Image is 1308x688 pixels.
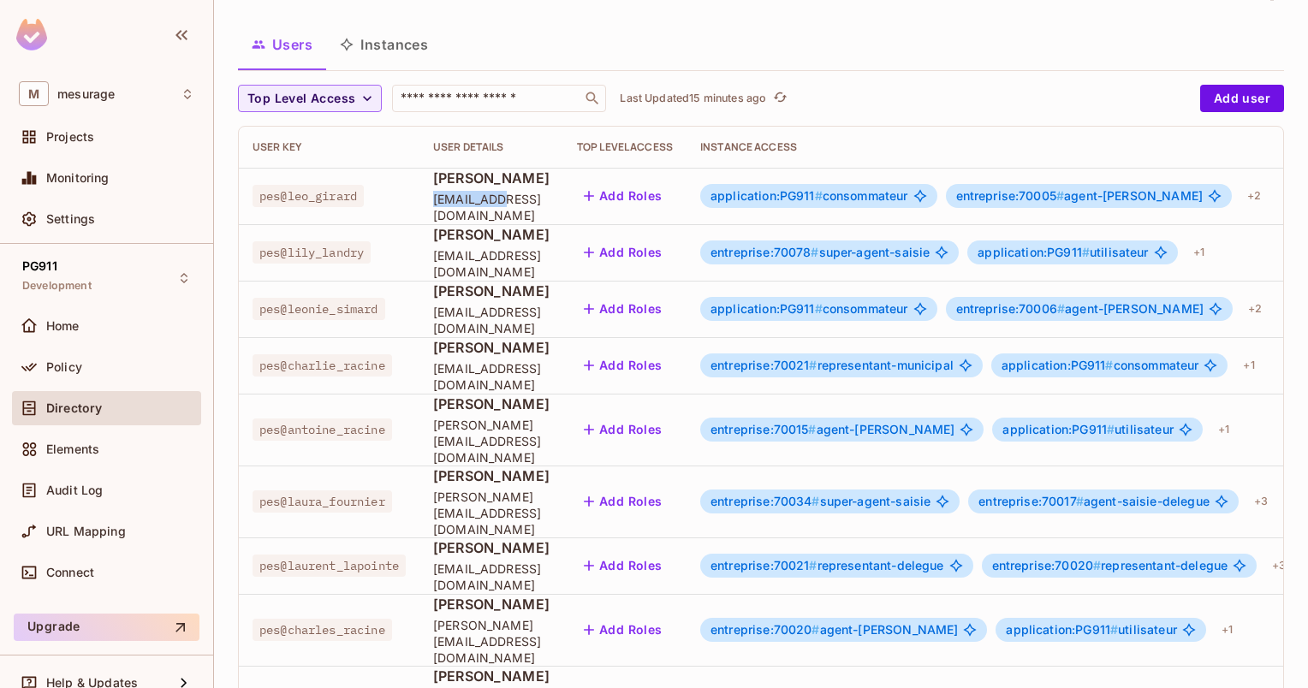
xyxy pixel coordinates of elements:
span: PG911 [22,259,57,273]
span: # [808,422,816,436]
span: # [1093,558,1101,572]
span: agent-saisie-delegue [978,495,1210,508]
span: agent-[PERSON_NAME] [956,302,1204,316]
span: # [809,358,817,372]
button: Add Roles [577,182,669,210]
span: [PERSON_NAME] [433,466,550,485]
div: + 1 [1211,416,1236,443]
button: refresh [770,88,790,109]
div: + 1 [1215,616,1240,644]
span: pes@leonie_simard [253,298,385,320]
span: representant-delegue [710,559,944,572]
span: agent-[PERSON_NAME] [710,423,954,436]
span: [PERSON_NAME][EMAIL_ADDRESS][DOMAIN_NAME] [433,489,550,537]
button: Add Roles [577,552,669,579]
span: Home [46,319,80,333]
button: Instances [326,23,442,66]
button: Add Roles [577,488,669,515]
span: entreprise:70021 [710,358,817,372]
span: [PERSON_NAME][EMAIL_ADDRESS][DOMAIN_NAME] [433,417,550,466]
span: [PERSON_NAME] [433,338,550,357]
span: entreprise:70078 [710,245,819,259]
span: entreprise:70006 [956,301,1066,316]
button: Upgrade [14,614,199,641]
span: application:PG911 [1002,422,1115,436]
span: # [1082,245,1090,259]
span: agent-[PERSON_NAME] [710,623,958,637]
div: Top Level Access [577,140,673,154]
span: [PERSON_NAME] [433,225,550,244]
span: # [815,188,823,203]
span: Directory [46,401,102,415]
div: + 2 [1240,182,1268,210]
span: # [1110,622,1118,637]
button: Add Roles [577,239,669,266]
span: Policy [46,360,82,374]
span: # [812,494,819,508]
span: pes@charlie_racine [253,354,392,377]
div: + 1 [1186,239,1211,266]
span: # [809,558,817,572]
button: Add user [1200,85,1284,112]
span: # [1076,494,1084,508]
span: [PERSON_NAME] [433,538,550,557]
span: pes@lily_landry [253,241,371,264]
span: Workspace: mesurage [57,87,115,101]
span: agent-[PERSON_NAME] [956,189,1203,203]
span: [EMAIL_ADDRESS][DOMAIN_NAME] [433,191,550,223]
button: Add Roles [577,352,669,379]
span: application:PG911 [710,301,823,316]
span: entreprise:70015 [710,422,817,436]
span: pes@antoine_racine [253,418,392,441]
span: Monitoring [46,171,110,185]
span: # [812,622,819,637]
span: # [811,245,818,259]
button: Add Roles [577,295,669,323]
div: Instance Access [700,140,1293,154]
span: pes@laura_fournier [253,490,392,513]
img: SReyMgAAAABJRU5ErkJggg== [16,19,47,50]
span: Click to refresh data [766,88,790,109]
span: entreprise:70020 [710,622,820,637]
div: + 3 [1265,552,1293,579]
span: # [1056,188,1064,203]
span: entreprise:70017 [978,494,1084,508]
span: utilisateur [1002,423,1173,436]
span: [EMAIL_ADDRESS][DOMAIN_NAME] [433,360,550,393]
span: [PERSON_NAME][EMAIL_ADDRESS][DOMAIN_NAME] [433,617,550,666]
button: Users [238,23,326,66]
span: entreprise:70005 [956,188,1065,203]
span: consommateur [710,189,908,203]
span: # [1107,422,1115,436]
span: Projects [46,130,94,144]
span: Settings [46,212,95,226]
span: URL Mapping [46,525,126,538]
span: pes@charles_racine [253,619,392,641]
span: [EMAIL_ADDRESS][DOMAIN_NAME] [433,247,550,280]
span: [PERSON_NAME] [433,595,550,614]
span: Development [22,279,92,293]
span: Top Level Access [247,88,355,110]
span: Elements [46,442,99,456]
span: super-agent-saisie [710,246,930,259]
span: utilisateur [1006,623,1176,637]
span: pes@leo_girard [253,185,364,207]
span: pes@laurent_lapointe [253,555,406,577]
button: Add Roles [577,416,669,443]
span: application:PG911 [1006,622,1118,637]
p: Last Updated 15 minutes ago [620,92,766,105]
span: entreprise:70034 [710,494,820,508]
div: + 2 [1241,295,1269,323]
span: M [19,81,49,106]
span: super-agent-saisie [710,495,930,508]
span: [PERSON_NAME] [433,282,550,300]
span: entreprise:70021 [710,558,817,572]
span: utilisateur [978,246,1148,259]
div: User Key [253,140,406,154]
span: representant-delegue [992,559,1228,572]
div: User Details [433,140,550,154]
span: consommateur [1002,359,1199,372]
button: Top Level Access [238,85,382,112]
span: entreprise:70020 [992,558,1102,572]
span: [PERSON_NAME] [433,394,550,413]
